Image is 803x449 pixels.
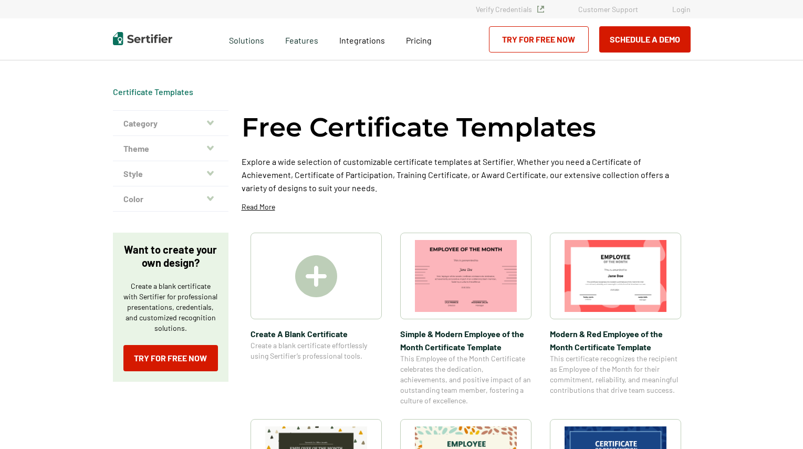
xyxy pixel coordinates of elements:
a: Verify Credentials [476,5,544,14]
span: This certificate recognizes the recipient as Employee of the Month for their commitment, reliabil... [550,353,681,395]
a: Integrations [339,33,385,46]
a: Try for Free Now [489,26,589,53]
p: Explore a wide selection of customizable certificate templates at Sertifier. Whether you need a C... [242,155,691,194]
button: Style [113,161,228,186]
span: Pricing [406,35,432,45]
h1: Free Certificate Templates [242,110,596,144]
a: Modern & Red Employee of the Month Certificate TemplateModern & Red Employee of the Month Certifi... [550,233,681,406]
button: Category [113,111,228,136]
p: Create a blank certificate with Sertifier for professional presentations, credentials, and custom... [123,281,218,333]
span: Create a blank certificate effortlessly using Sertifier’s professional tools. [251,340,382,361]
div: Breadcrumb [113,87,193,97]
span: Solutions [229,33,264,46]
img: Modern & Red Employee of the Month Certificate Template [565,240,666,312]
a: Customer Support [578,5,638,14]
button: Theme [113,136,228,161]
span: Features [285,33,318,46]
span: Modern & Red Employee of the Month Certificate Template [550,327,681,353]
img: Simple & Modern Employee of the Month Certificate Template [415,240,517,312]
span: Create A Blank Certificate [251,327,382,340]
button: Color [113,186,228,212]
a: Certificate Templates [113,87,193,97]
span: This Employee of the Month Certificate celebrates the dedication, achievements, and positive impa... [400,353,531,406]
a: Pricing [406,33,432,46]
img: Sertifier | Digital Credentialing Platform [113,32,172,45]
p: Read More [242,202,275,212]
span: Integrations [339,35,385,45]
a: Login [672,5,691,14]
span: Simple & Modern Employee of the Month Certificate Template [400,327,531,353]
a: Try for Free Now [123,345,218,371]
img: Verified [537,6,544,13]
p: Want to create your own design? [123,243,218,269]
img: Create A Blank Certificate [295,255,337,297]
a: Simple & Modern Employee of the Month Certificate TemplateSimple & Modern Employee of the Month C... [400,233,531,406]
